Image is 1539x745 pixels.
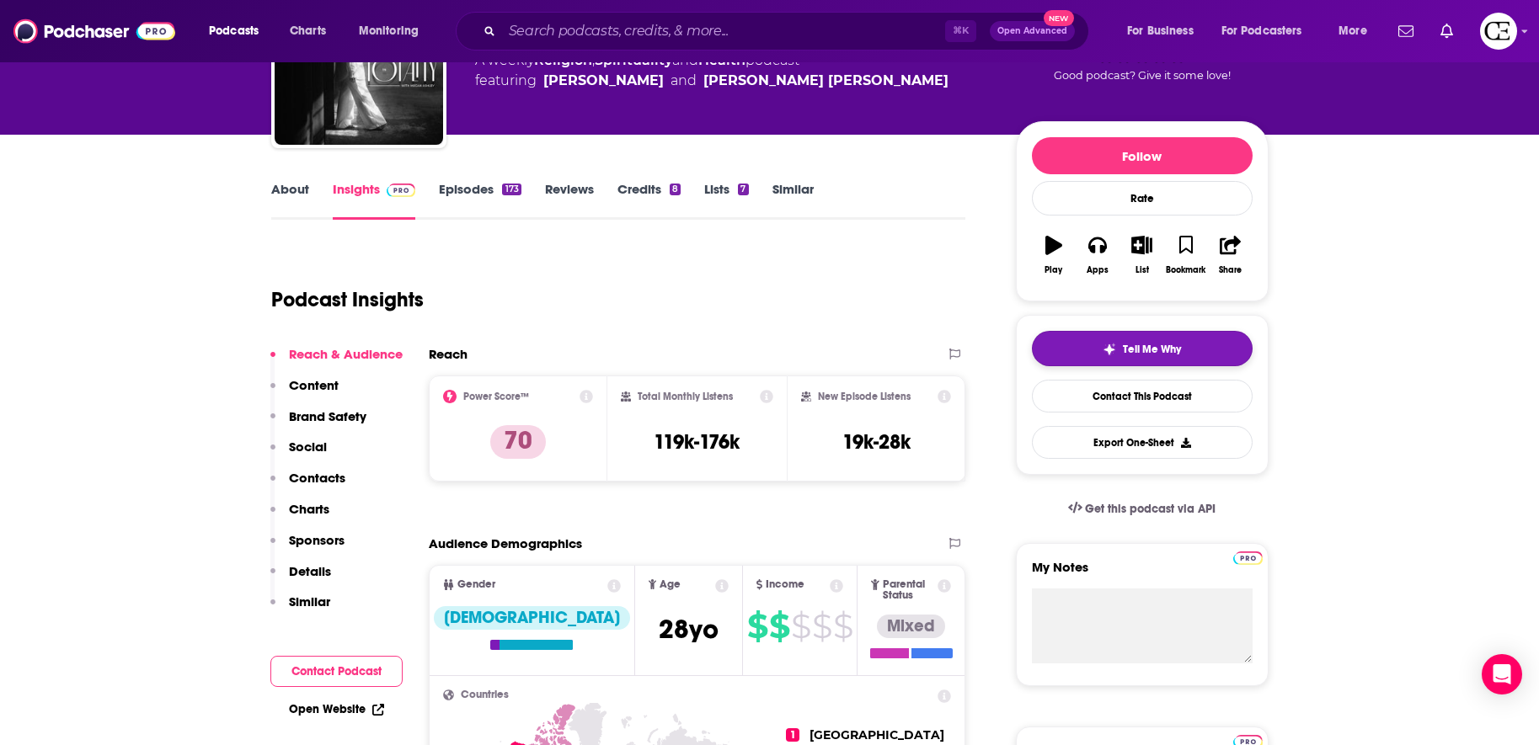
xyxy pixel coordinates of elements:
[475,51,949,91] div: A weekly podcast
[387,184,416,197] img: Podchaser Pro
[1208,225,1252,285] button: Share
[270,532,345,563] button: Sponsors
[1392,17,1420,45] a: Show notifications dropdown
[738,184,748,195] div: 7
[1032,225,1076,285] button: Play
[877,615,945,638] div: Mixed
[1045,265,1062,275] div: Play
[1032,380,1253,412] a: Contact This Podcast
[1164,225,1208,285] button: Bookmark
[429,346,468,362] h2: Reach
[475,71,949,91] span: featuring
[990,21,1075,41] button: Open AdvancedNew
[457,579,495,590] span: Gender
[654,429,740,455] h3: 119k-176k
[270,593,330,625] button: Similar
[463,391,529,402] h2: Power Score™
[359,19,419,43] span: Monitoring
[289,593,330,609] p: Similar
[289,439,327,455] p: Social
[271,287,424,312] h1: Podcast Insights
[270,439,327,470] button: Social
[434,606,630,630] div: [DEMOGRAPHIC_DATA]
[270,501,329,532] button: Charts
[289,470,345,486] p: Contacts
[1076,225,1120,285] button: Apps
[429,535,582,551] h2: Audience Demographics
[766,579,804,590] span: Income
[1087,265,1109,275] div: Apps
[270,656,403,687] button: Contact Podcast
[543,71,664,91] div: [PERSON_NAME]
[945,20,976,42] span: ⌘ K
[1032,181,1253,216] div: Rate
[1115,18,1215,45] button: open menu
[289,532,345,548] p: Sponsors
[1055,488,1230,529] a: Get this podcast via API
[1044,10,1074,26] span: New
[1233,549,1263,565] a: Pro website
[1219,265,1242,275] div: Share
[289,377,339,393] p: Content
[842,429,911,455] h3: 19k-28k
[209,19,259,43] span: Podcasts
[290,19,326,43] span: Charts
[13,15,175,47] img: Podchaser - Follow, Share and Rate Podcasts
[434,606,630,650] a: [DEMOGRAPHIC_DATA]
[818,391,911,402] h2: New Episode Listens
[1480,13,1517,50] button: Show profile menu
[1085,502,1216,516] span: Get this podcast via API
[617,181,681,220] a: Credits8
[545,181,594,220] a: Reviews
[270,377,339,408] button: Content
[270,346,403,377] button: Reach & Audience
[1233,551,1263,565] img: Podchaser Pro
[671,71,697,91] span: and
[769,613,789,640] span: $
[747,613,767,640] span: $
[786,728,799,742] span: 1
[472,12,1105,51] div: Search podcasts, credits, & more...
[1166,265,1205,275] div: Bookmark
[1032,426,1253,459] button: Export One-Sheet
[659,622,719,643] a: 28yo
[870,615,953,658] a: Mixed
[490,425,546,459] p: 70
[883,579,935,601] span: Parental Status
[1480,13,1517,50] img: User Profile
[502,184,521,195] div: 173
[1221,19,1302,43] span: For Podcasters
[1210,18,1327,45] button: open menu
[289,408,366,424] p: Brand Safety
[1054,69,1231,82] span: Good podcast? Give it some love!
[289,702,384,716] a: Open Website
[270,408,366,439] button: Brand Safety
[289,346,403,362] p: Reach & Audience
[659,613,719,646] span: 28 yo
[1032,559,1253,588] label: My Notes
[270,470,345,501] button: Contacts
[791,613,810,640] span: $
[1032,331,1253,366] button: tell me why sparkleTell Me Why
[670,184,681,195] div: 8
[502,18,945,45] input: Search podcasts, credits, & more...
[1339,19,1367,43] span: More
[812,613,831,640] span: $
[270,563,331,594] button: Details
[347,18,441,45] button: open menu
[1032,137,1253,174] button: Follow
[289,563,331,579] p: Details
[1127,19,1194,43] span: For Business
[704,181,748,220] a: Lists7
[1482,654,1522,694] div: Open Intercom Messenger
[638,391,733,402] h2: Total Monthly Listens
[271,181,309,220] a: About
[461,689,509,700] span: Countries
[1136,265,1149,275] div: List
[747,613,852,640] a: $$$$$
[1480,13,1517,50] span: Logged in as cozyearthaudio
[1120,225,1163,285] button: List
[1103,343,1116,356] img: tell me why sparkle
[289,501,329,517] p: Charts
[703,71,949,91] div: [PERSON_NAME] [PERSON_NAME]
